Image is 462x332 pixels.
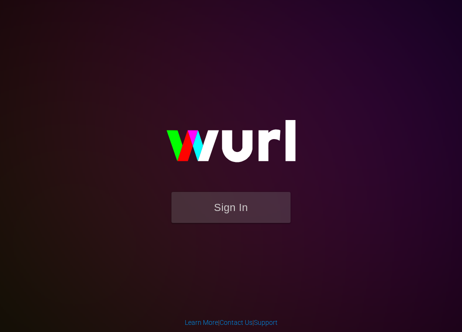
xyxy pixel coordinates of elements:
[171,192,291,223] button: Sign In
[254,319,278,326] a: Support
[185,318,278,327] div: | |
[185,319,218,326] a: Learn More
[136,100,326,192] img: wurl-logo-on-black-223613ac3d8ba8fe6dc639794a292ebdb59501304c7dfd60c99c58986ef67473.svg
[220,319,252,326] a: Contact Us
